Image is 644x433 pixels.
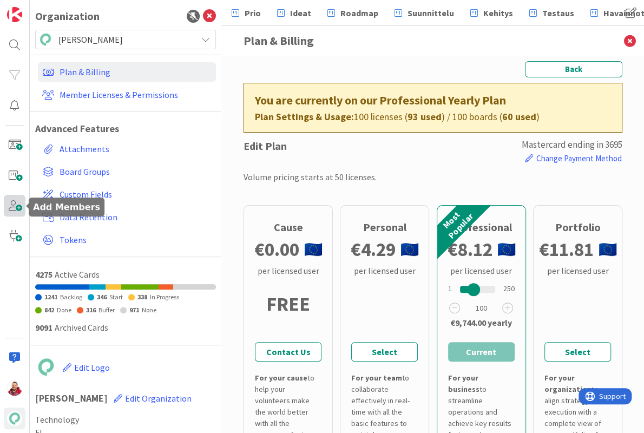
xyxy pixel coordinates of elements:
[245,6,261,19] span: Prio
[448,235,492,264] b: € 8.12
[464,3,520,23] a: Kehitys
[21,2,47,15] span: Support
[363,219,406,235] div: Personal
[35,413,216,426] span: Technology
[258,264,319,277] div: per licensed user
[60,211,212,224] span: Data Retention
[57,306,71,314] span: Done
[305,243,322,256] img: eu.png
[524,152,622,166] button: Change Payment Method
[255,109,611,124] div: 100 licenses ( ) / 100 boards ( )
[290,6,311,19] span: Ideat
[35,387,216,410] h1: [PERSON_NAME]
[448,373,479,394] b: For your business
[60,233,212,246] span: Tokens
[7,380,22,396] img: JS
[125,393,192,404] span: Edit Organization
[254,235,299,264] b: € 0.00
[266,277,310,331] div: FREE
[255,110,354,123] b: Plan Settings & Usage:
[255,91,611,109] div: You are currently on our Professional Yearly Plan
[498,243,515,256] img: eu.png
[35,8,100,24] div: Organization
[483,6,513,19] span: Kehitys
[38,139,216,159] a: Attachments
[58,32,192,47] span: [PERSON_NAME]
[274,219,303,235] div: Cause
[98,306,115,314] span: Buffer
[544,373,592,394] b: For your organization
[35,269,52,280] span: 4275
[35,356,57,378] img: avatar
[137,293,147,301] span: 338
[544,342,611,362] button: Select
[547,264,608,277] div: per licensed user
[244,170,377,183] div: Volume pricing starts at 50 licenses.
[448,283,452,294] div: 1
[38,85,216,104] a: Member Licenses & Permissions
[450,317,512,328] b: €9,744.00 yearly
[388,3,461,23] a: Suunnittelu
[44,293,57,301] span: 1241
[38,62,216,82] a: Plan & Billing
[38,32,53,47] img: avatar
[434,206,473,245] div: Most Popular
[113,387,192,410] button: Edit Organization
[408,110,442,123] b: 93 used
[109,293,123,301] span: Start
[60,188,212,201] span: Custom Fields
[351,373,402,383] b: For your team
[244,26,622,56] h3: Plan & Billing
[244,138,622,165] div: Edit Plan
[502,110,536,123] b: 60 used
[44,306,54,314] span: 842
[450,264,512,277] div: per licensed user
[354,264,416,277] div: per licensed user
[401,243,418,256] img: eu.png
[321,3,385,23] a: Roadmap
[38,162,216,181] a: Board Groups
[142,306,156,314] span: None
[525,61,622,77] button: Back
[542,6,574,19] span: Testaus
[60,293,82,301] span: Backlog
[35,322,52,333] span: 9091
[351,342,418,362] button: Select
[450,219,512,235] div: Professional
[599,243,616,256] img: eu.png
[38,207,216,227] a: Data Retention
[7,411,22,426] img: avatar
[62,356,110,379] button: Edit Logo
[340,6,378,19] span: Roadmap
[74,362,110,373] span: Edit Logo
[555,219,600,235] div: Portfolio
[225,3,267,23] a: Prio
[129,306,139,314] span: 971
[97,293,107,301] span: 346
[408,6,454,19] span: Suunnittelu
[38,185,216,204] a: Custom Fields
[255,342,321,362] a: Contact Us
[523,3,581,23] a: Testaus
[539,235,594,264] b: € 11.81
[522,138,622,152] div: mastercard ending in 3695
[35,268,216,281] div: Active Cards
[35,321,216,334] div: Archived Cards
[33,202,100,212] h5: Add Members
[35,123,216,135] h1: Advanced Features
[150,293,179,301] span: In Progress
[271,3,318,23] a: Ideat
[351,235,396,264] b: € 4.29
[86,306,96,314] span: 316
[60,165,212,178] span: Board Groups
[38,230,216,250] a: Tokens
[255,373,307,383] b: For your cause
[462,300,500,316] span: 100
[448,342,515,362] button: Current
[503,283,515,294] div: 250
[7,7,22,22] img: Visit kanbanzone.com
